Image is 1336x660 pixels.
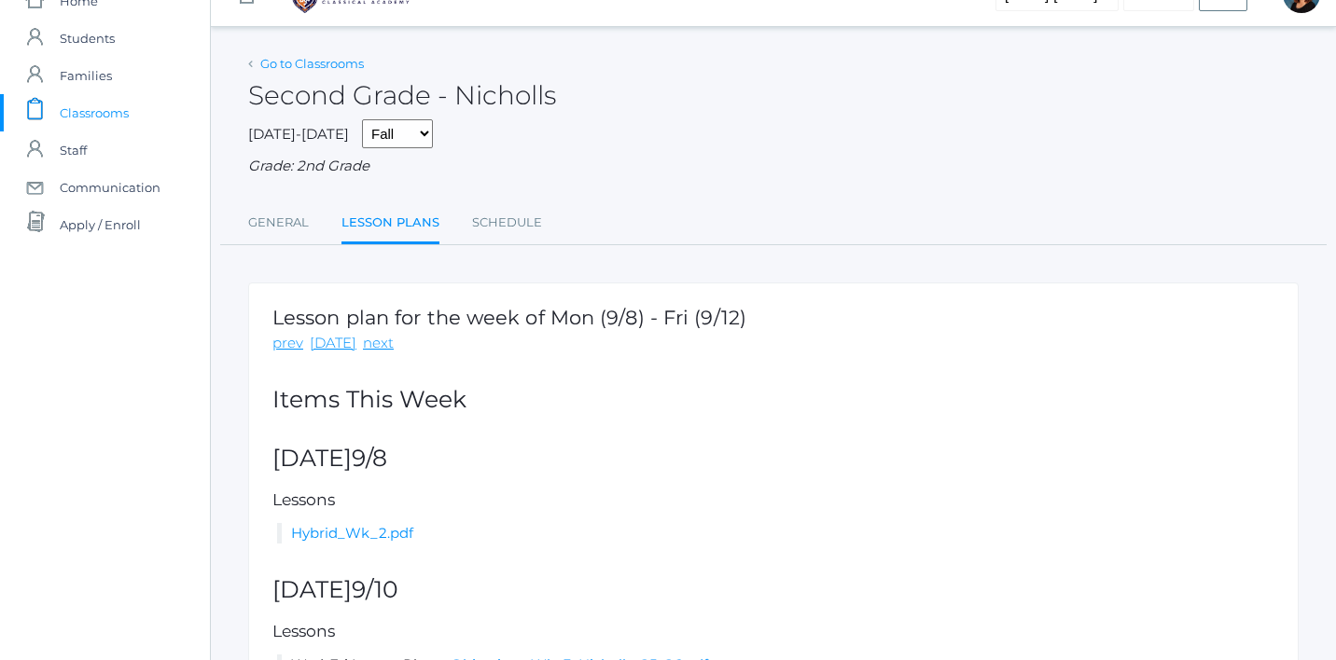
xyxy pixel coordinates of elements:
[60,169,160,206] span: Communication
[272,623,1274,640] h5: Lessons
[60,206,141,243] span: Apply / Enroll
[60,20,115,57] span: Students
[272,387,1274,413] h2: Items This Week
[291,524,413,542] a: Hybrid_Wk_2.pdf
[60,57,112,94] span: Families
[352,444,387,472] span: 9/8
[352,575,398,603] span: 9/10
[272,491,1274,509] h5: Lessons
[248,156,1299,177] div: Grade: 2nd Grade
[272,577,1274,603] h2: [DATE]
[272,446,1274,472] h2: [DATE]
[60,94,129,131] span: Classrooms
[272,333,303,354] a: prev
[341,204,439,244] a: Lesson Plans
[363,333,394,354] a: next
[310,333,356,354] a: [DATE]
[248,125,349,143] span: [DATE]-[DATE]
[260,56,364,71] a: Go to Classrooms
[248,81,556,110] h2: Second Grade - Nicholls
[472,204,542,241] a: Schedule
[272,307,746,328] h1: Lesson plan for the week of Mon (9/8) - Fri (9/12)
[60,131,87,169] span: Staff
[248,204,309,241] a: General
